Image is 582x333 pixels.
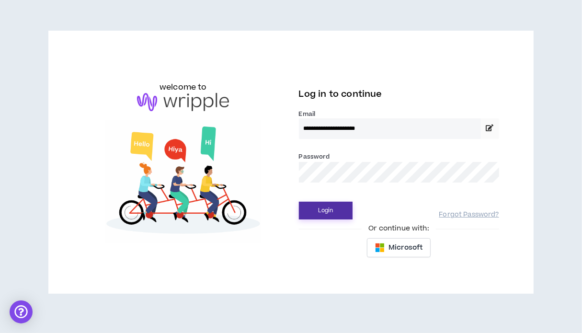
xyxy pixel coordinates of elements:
[299,152,330,161] label: Password
[137,93,229,111] img: logo-brand.png
[362,223,435,234] span: Or continue with:
[83,121,283,243] img: Welcome to Wripple
[10,300,33,323] div: Open Intercom Messenger
[299,202,353,219] button: Login
[299,88,382,100] span: Log in to continue
[367,238,431,257] button: Microsoft
[160,81,207,93] h6: welcome to
[439,210,499,219] a: Forgot Password?
[299,110,499,118] label: Email
[388,242,422,253] span: Microsoft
